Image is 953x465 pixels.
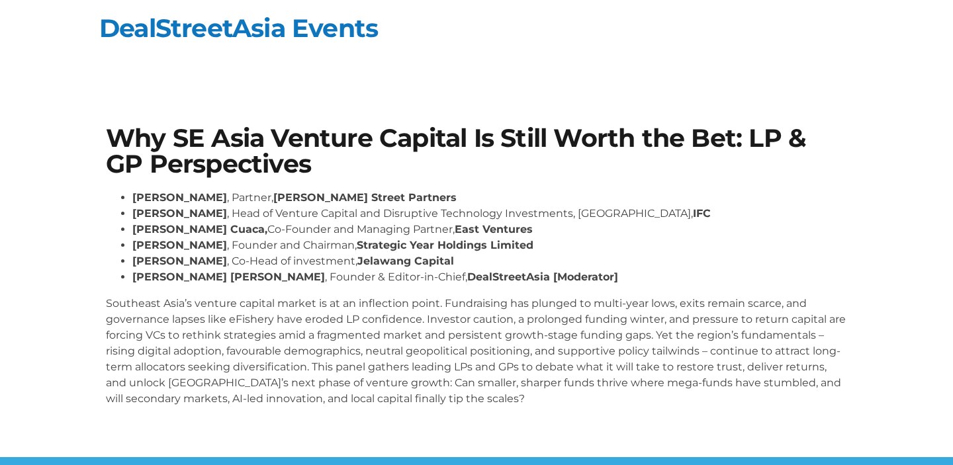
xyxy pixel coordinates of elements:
[273,191,457,204] strong: [PERSON_NAME] Street Partners
[132,223,267,235] strong: [PERSON_NAME] Cuaca,
[132,206,847,222] li: , Head of Venture Capital and Disruptive Technology Investments, [GEOGRAPHIC_DATA],
[132,190,847,206] li: , Partner,
[132,253,847,269] li: , Co-Head of investment,
[132,207,227,220] strong: [PERSON_NAME]
[132,222,847,237] li: Co-Founder and Managing Partner,
[99,13,378,44] a: DealStreetAsia Events
[132,237,847,253] li: , Founder and Chairman,
[106,296,847,407] p: Southeast Asia’s venture capital market is at an inflection point. Fundraising has plunged to mul...
[693,207,711,220] strong: IFC
[357,239,533,251] strong: Strategic Year Holdings Limited
[455,223,533,235] strong: East Ventures
[132,191,227,204] strong: [PERSON_NAME]
[132,271,325,283] strong: [PERSON_NAME] [PERSON_NAME]
[467,271,618,283] strong: DealStreetAsia [Moderator]
[132,269,847,285] li: , Founder & Editor-in-Chief,
[106,126,847,177] h1: Why SE Asia Venture Capital Is Still Worth the Bet: LP & GP Perspectives
[357,255,454,267] strong: Jelawang Capital
[132,239,227,251] strong: [PERSON_NAME]
[132,255,227,267] strong: [PERSON_NAME]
